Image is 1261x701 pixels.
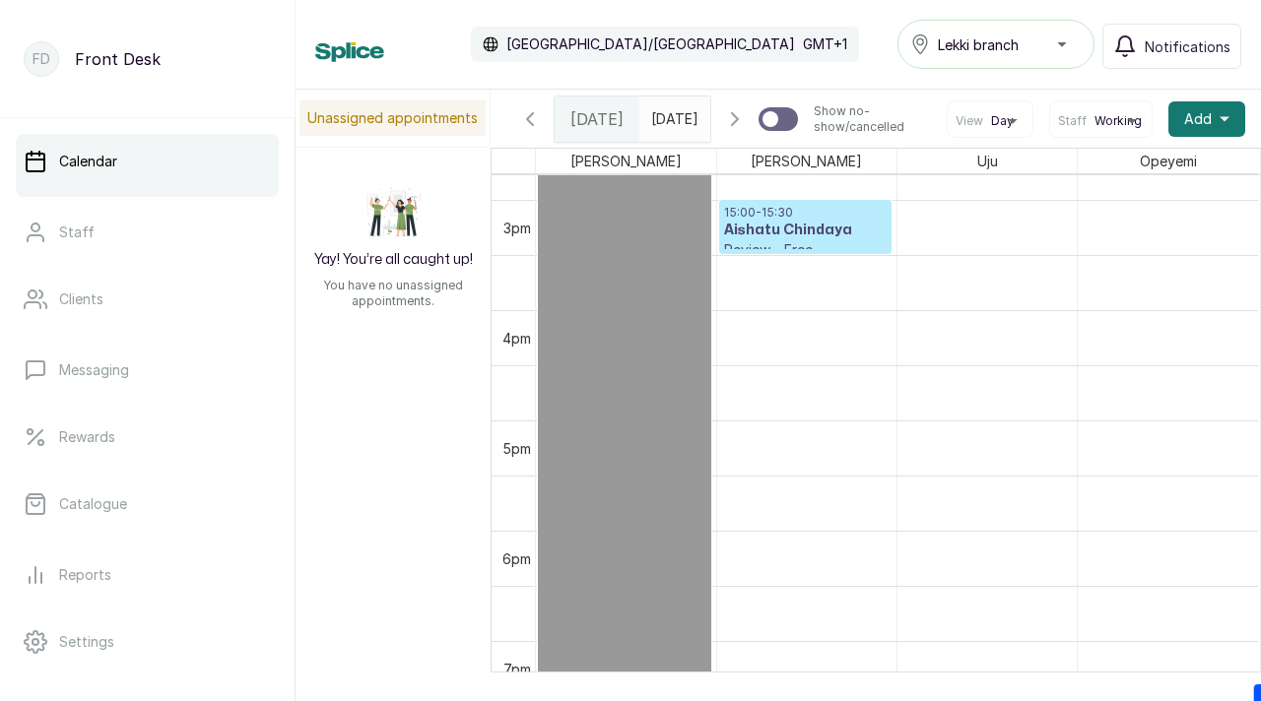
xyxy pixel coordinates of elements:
[299,100,486,136] p: Unassigned appointments
[16,614,279,669] a: Settings
[1168,101,1245,137] button: Add
[16,343,279,398] a: Messaging
[16,477,279,532] a: Catalogue
[499,659,535,679] div: 7pm
[16,272,279,327] a: Clients
[59,494,127,514] p: Catalogue
[1145,36,1230,57] span: Notifications
[1058,113,1087,129] span: Staff
[59,427,115,447] p: Rewards
[803,34,847,54] p: GMT+1
[724,221,888,240] h3: Aishatu Chindaya
[973,149,1002,173] span: Uju
[498,328,535,349] div: 4pm
[747,149,866,173] span: [PERSON_NAME]
[59,632,114,652] p: Settings
[1095,113,1142,129] span: Working
[307,278,479,309] p: You have no unassigned appointments.
[1058,113,1144,129] button: StaffWorking
[75,47,161,71] p: Front Desk
[1184,109,1212,129] span: Add
[991,113,1014,129] span: Day
[59,565,111,585] p: Reports
[956,113,1025,129] button: ViewDay
[938,34,1019,55] span: Lekki branch
[897,20,1095,69] button: Lekki branch
[59,223,95,242] p: Staff
[16,410,279,465] a: Rewards
[555,96,639,142] div: [DATE]
[1136,149,1201,173] span: Opeyemi
[16,547,279,603] a: Reports
[498,438,535,459] div: 5pm
[956,113,983,129] span: View
[314,250,473,270] h2: Yay! You’re all caught up!
[499,218,535,238] div: 3pm
[59,360,129,380] p: Messaging
[33,49,50,69] p: FD
[506,34,795,54] p: [GEOGRAPHIC_DATA]/[GEOGRAPHIC_DATA]
[59,152,117,171] p: Calendar
[59,289,103,309] p: Clients
[724,205,888,221] p: 15:00 - 15:30
[1102,24,1241,69] button: Notifications
[566,149,686,173] span: [PERSON_NAME]
[814,103,931,135] p: Show no-show/cancelled
[498,548,535,569] div: 6pm
[570,107,624,131] span: [DATE]
[16,205,279,260] a: Staff
[724,240,888,260] p: Review - Free
[16,134,279,189] a: Calendar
